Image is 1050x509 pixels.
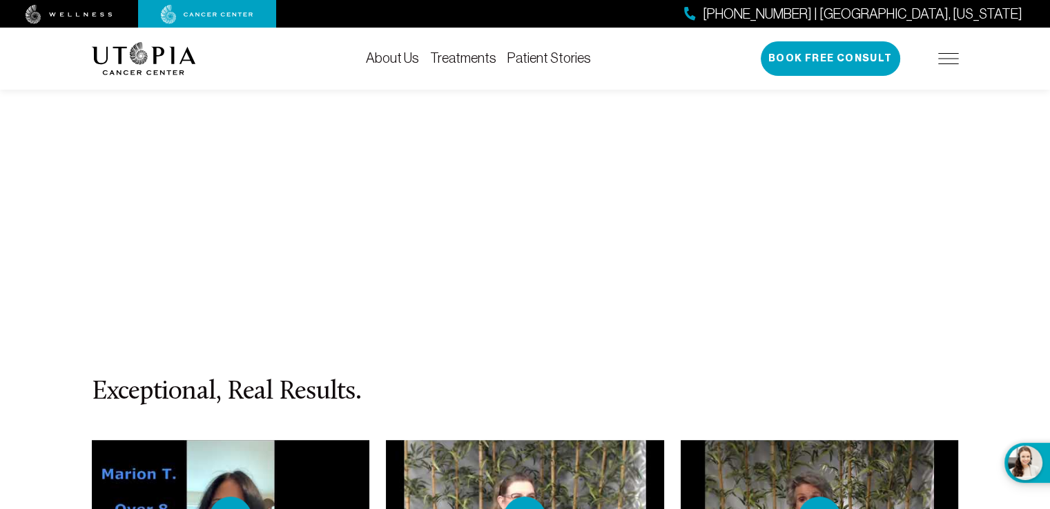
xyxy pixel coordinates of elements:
a: [PHONE_NUMBER] | [GEOGRAPHIC_DATA], [US_STATE] [684,4,1022,24]
span: [PHONE_NUMBER] | [GEOGRAPHIC_DATA], [US_STATE] [703,4,1022,24]
button: Book Free Consult [761,41,900,76]
a: Patient Stories [507,50,591,66]
img: logo [92,42,196,75]
img: cancer center [161,5,253,24]
a: Treatments [430,50,496,66]
img: wellness [26,5,113,24]
h3: Exceptional, Real Results. [92,378,959,407]
a: About Us [366,50,419,66]
img: icon-hamburger [938,53,959,64]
